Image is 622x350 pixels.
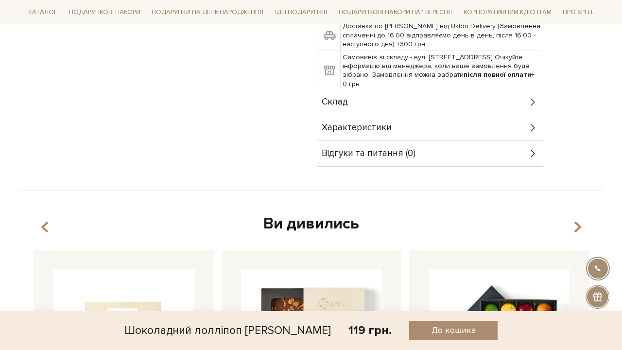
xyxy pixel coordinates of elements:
td: Доставка по [PERSON_NAME] від Uklon Delivery (Замовлення сплаченні до 16:00 відправляємо день в д... [341,20,543,51]
div: Ви дивились [30,214,592,234]
a: Корпоративним клієнтам [460,4,555,20]
a: Про Spell [559,5,598,20]
a: Подарункові набори [65,5,144,20]
div: Шоколадний лолліпоп [PERSON_NAME] [124,321,331,340]
span: Склад [322,98,348,106]
span: До кошика [432,325,476,336]
td: Самовивіз зі складу - вул. [STREET_ADDRESS] Очікуйте інформацію від менеджера, коли ваше замовлен... [341,51,543,91]
span: Відгуки та питання (0) [322,149,415,158]
b: після повної оплати [464,70,531,79]
a: Ідеї подарунків [271,5,331,20]
a: Подарункові набори на 1 Вересня [335,4,456,20]
a: Каталог [24,5,61,20]
span: Характеристики [322,123,392,132]
div: 119 грн. [348,323,392,338]
button: До кошика [409,321,498,340]
a: Подарунки на День народження [148,5,267,20]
